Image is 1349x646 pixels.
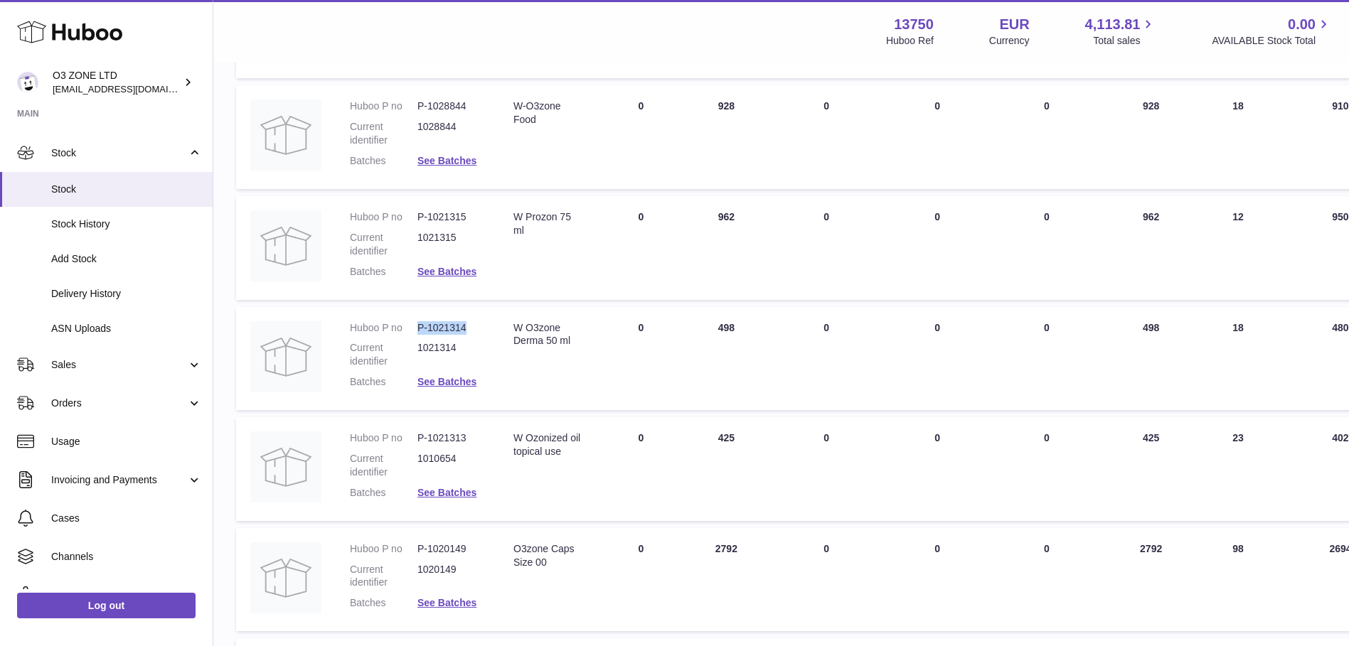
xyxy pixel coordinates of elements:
[1044,100,1050,112] span: 0
[417,341,485,368] dd: 1021314
[350,210,417,224] dt: Huboo P no
[598,417,683,521] td: 0
[250,542,321,613] img: product image
[417,542,485,556] dd: P-1020149
[350,431,417,445] dt: Huboo P no
[1288,15,1316,34] span: 0.00
[884,85,991,189] td: 0
[1103,307,1200,411] td: 498
[683,417,769,521] td: 425
[17,72,38,93] img: hello@o3zoneltd.co.uk
[350,265,417,279] dt: Batches
[1044,432,1050,443] span: 0
[350,341,417,368] dt: Current identifier
[51,183,202,196] span: Stock
[51,588,202,602] span: Settings
[1200,85,1277,189] td: 18
[250,99,321,171] img: product image
[1093,34,1156,48] span: Total sales
[350,99,417,113] dt: Huboo P no
[769,417,884,521] td: 0
[350,596,417,610] dt: Batches
[1044,543,1050,554] span: 0
[598,196,683,300] td: 0
[417,321,485,335] dd: P-1021314
[884,307,991,411] td: 0
[769,196,884,300] td: 0
[250,321,321,392] img: product image
[769,307,884,411] td: 0
[1085,15,1141,34] span: 4,113.81
[999,15,1029,34] strong: EUR
[417,431,485,445] dd: P-1021313
[1103,85,1200,189] td: 928
[884,417,991,521] td: 0
[894,15,934,34] strong: 13750
[51,217,202,231] span: Stock History
[350,486,417,500] dt: Batches
[513,542,584,569] div: O3zone Caps Size 00
[417,99,485,113] dd: P-1028844
[1044,322,1050,333] span: 0
[417,210,485,224] dd: P-1021315
[51,146,187,160] span: Stock
[1103,528,1200,632] td: 2792
[683,85,769,189] td: 928
[1212,15,1332,48] a: 0.00 AVAILABLE Stock Total
[51,322,202,335] span: ASN Uploads
[53,83,209,95] span: [EMAIL_ADDRESS][DOMAIN_NAME]
[417,120,485,147] dd: 1028844
[250,431,321,502] img: product image
[51,473,187,487] span: Invoicing and Payments
[51,287,202,301] span: Delivery History
[417,376,476,387] a: See Batches
[1200,196,1277,300] td: 12
[350,452,417,479] dt: Current identifier
[989,34,1030,48] div: Currency
[884,528,991,632] td: 0
[683,196,769,300] td: 962
[886,34,934,48] div: Huboo Ref
[1103,417,1200,521] td: 425
[769,528,884,632] td: 0
[1085,15,1157,48] a: 4,113.81 Total sales
[417,155,476,166] a: See Batches
[683,307,769,411] td: 498
[1200,307,1277,411] td: 18
[513,210,584,237] div: W Prozon 75 ml
[350,542,417,556] dt: Huboo P no
[417,487,476,498] a: See Batches
[1044,211,1050,222] span: 0
[51,252,202,266] span: Add Stock
[417,563,485,590] dd: 1020149
[1200,528,1277,632] td: 98
[417,597,476,608] a: See Batches
[1212,34,1332,48] span: AVAILABLE Stock Total
[51,550,202,564] span: Channels
[513,431,584,458] div: W Ozonized oil topical use
[51,358,187,372] span: Sales
[598,307,683,411] td: 0
[598,528,683,632] td: 0
[350,375,417,389] dt: Batches
[769,85,884,189] td: 0
[350,231,417,258] dt: Current identifier
[513,99,584,126] div: W-O3zone Food
[1200,417,1277,521] td: 23
[598,85,683,189] td: 0
[417,266,476,277] a: See Batches
[250,210,321,281] img: product image
[350,321,417,335] dt: Huboo P no
[417,231,485,258] dd: 1021315
[350,563,417,590] dt: Current identifier
[884,196,991,300] td: 0
[1103,196,1200,300] td: 962
[350,154,417,168] dt: Batches
[350,120,417,147] dt: Current identifier
[51,435,202,448] span: Usage
[51,512,202,525] span: Cases
[683,528,769,632] td: 2792
[17,593,196,618] a: Log out
[51,397,187,410] span: Orders
[513,321,584,348] div: W O3zone Derma 50 ml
